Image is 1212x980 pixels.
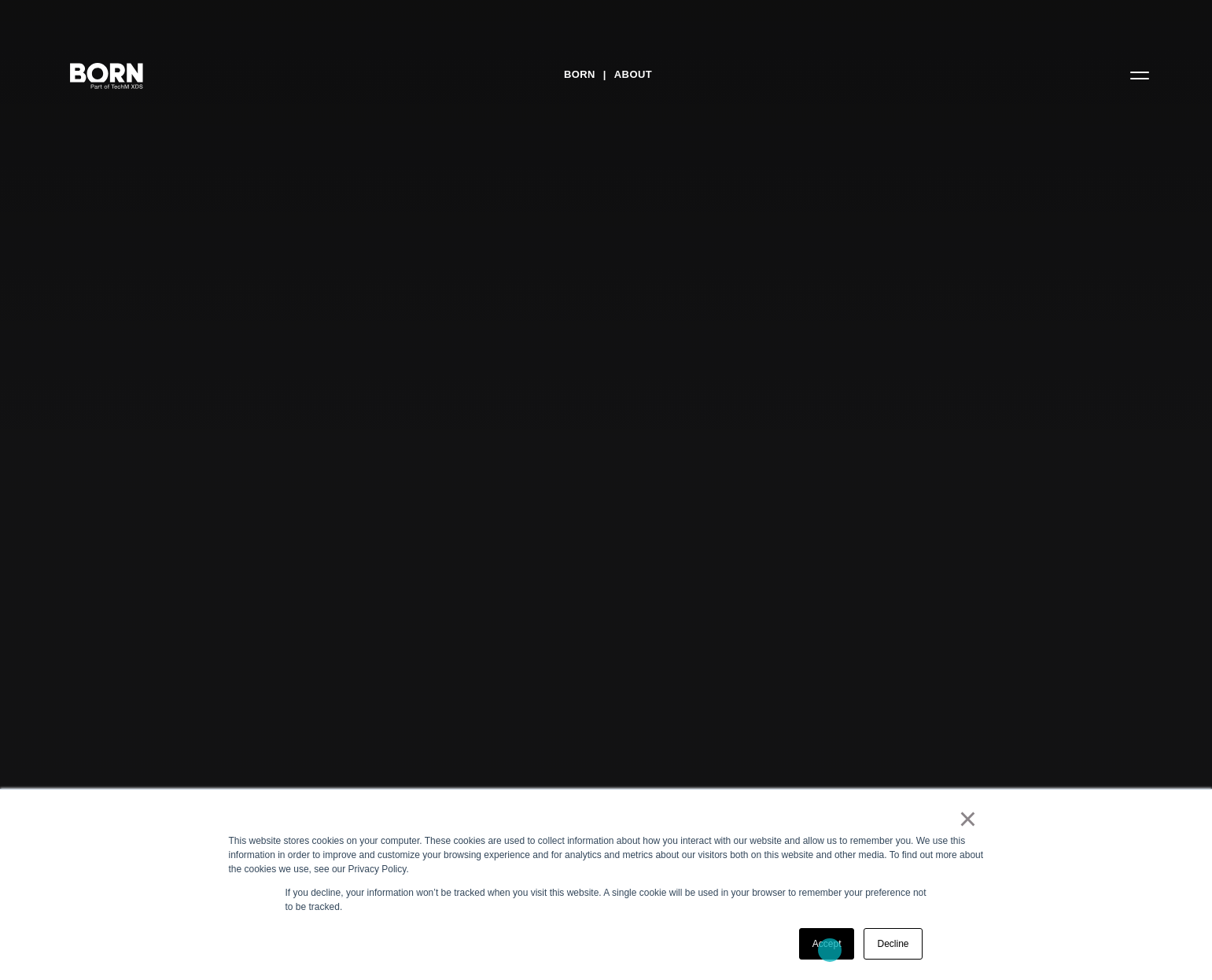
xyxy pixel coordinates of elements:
[864,928,922,960] a: Decline
[614,63,652,87] a: About
[1121,58,1159,91] button: Open
[229,834,984,876] div: This website stores cookies on your computer. These cookies are used to collect information about...
[286,886,927,914] p: If you decline, your information won’t be tracked when you visit this website. A single cookie wi...
[799,928,855,960] a: Accept
[959,812,978,826] a: ×
[564,63,595,87] a: BORN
